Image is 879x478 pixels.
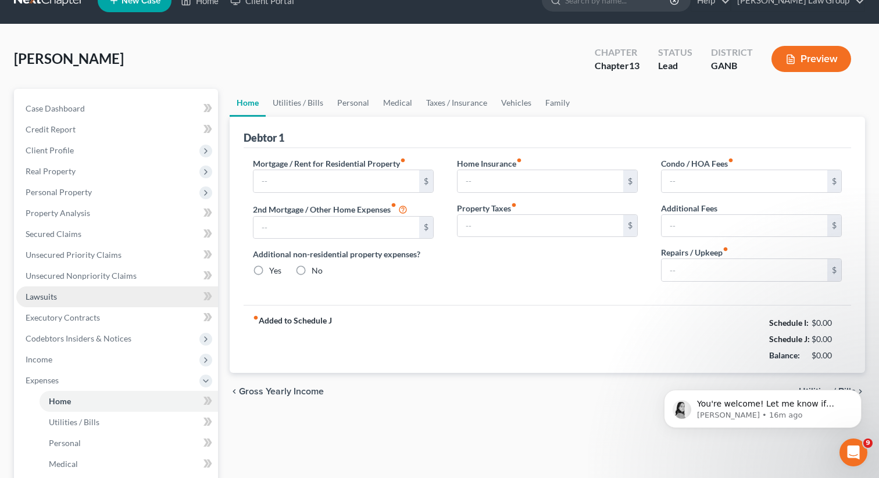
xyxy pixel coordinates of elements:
[253,315,259,321] i: fiber_manual_record
[26,166,76,176] span: Real Property
[40,433,218,454] a: Personal
[204,5,225,26] div: Close
[661,202,717,214] label: Additional Fees
[253,248,434,260] label: Additional non-residential property expenses?
[494,89,538,117] a: Vehicles
[312,265,323,276] label: No
[253,202,408,216] label: 2nd Mortgage / Other Home Expenses
[55,380,65,390] button: Gif picker
[400,157,406,163] i: fiber_manual_record
[253,157,406,170] label: Mortgage / Rent for Residential Property
[771,46,851,72] button: Preview
[66,316,214,328] div: Phone: [PHONE_NUMBER]
[16,119,218,140] a: Credit Report
[16,224,218,245] a: Secured Claims
[26,333,131,343] span: Codebtors Insiders & Notices
[49,459,78,469] span: Medical
[827,170,841,192] div: $
[26,124,76,134] span: Credit Report
[266,89,330,117] a: Utilities / Bills
[199,376,218,394] button: Send a message…
[244,131,284,145] div: Debtor 1
[711,46,753,59] div: District
[16,98,218,119] a: Case Dashboard
[49,417,99,427] span: Utilities / Bills
[511,202,517,208] i: fiber_manual_record
[10,356,223,376] textarea: Message…
[230,387,324,396] button: chevron_left Gross Yearly Income
[711,59,753,73] div: GANB
[16,265,218,286] a: Unsecured Nonpriority Claims
[658,59,692,73] div: Lead
[182,5,204,27] button: Home
[662,170,827,192] input: --
[16,203,218,224] a: Property Analysis
[26,292,57,301] span: Lawsuits
[230,387,239,396] i: chevron_left
[66,350,144,361] a: [DOMAIN_NAME]
[16,286,218,307] a: Lawsuits
[662,259,827,281] input: --
[839,439,867,466] iframe: Intercom live chat
[812,333,842,345] div: $0.00
[26,145,74,155] span: Client Profile
[769,318,809,328] strong: Schedule I:
[33,6,52,25] img: Profile image for Operator
[812,317,842,329] div: $0.00
[646,365,879,447] iframe: Intercom notifications message
[269,265,281,276] label: Yes
[18,380,27,390] button: Upload attachment
[66,230,214,242] div: [PERSON_NAME]
[595,46,639,59] div: Chapter
[458,215,623,237] input: --
[37,380,46,390] button: Emoji picker
[26,208,90,218] span: Property Analysis
[26,187,92,197] span: Personal Property
[419,217,433,239] div: $
[253,315,332,364] strong: Added to Schedule J
[538,89,577,117] a: Family
[595,59,639,73] div: Chapter
[239,387,324,396] span: Gross Yearly Income
[330,89,376,117] a: Personal
[812,350,842,361] div: $0.00
[49,438,81,448] span: Personal
[376,89,419,117] a: Medical
[419,89,494,117] a: Taxes / Insurance
[26,375,59,385] span: Expenses
[40,391,218,412] a: Home
[769,334,810,344] strong: Schedule J:
[56,15,145,26] p: The team can also help
[14,50,124,67] span: [PERSON_NAME]
[623,170,637,192] div: $
[662,215,827,237] input: --
[723,246,728,252] i: fiber_manual_record
[728,157,734,163] i: fiber_manual_record
[19,20,181,66] div: Schedule I states "If you are separated and your spouse is not filing with you, do not include in...
[769,350,800,360] strong: Balance:
[863,439,873,448] span: 9
[8,5,30,27] button: go back
[16,307,218,328] a: Executory Contracts
[629,60,639,71] span: 13
[9,206,223,376] div: Lorena says…
[623,215,637,237] div: $
[26,103,85,113] span: Case Dashboard
[40,412,218,433] a: Utilities / Bills
[827,215,841,237] div: $
[16,245,218,265] a: Unsecured Priority Claims
[516,157,522,163] i: fiber_manual_record
[49,396,71,406] span: Home
[391,202,396,208] i: fiber_manual_record
[253,170,419,192] input: --
[253,217,419,239] input: --
[457,157,522,170] label: Home Insurance
[26,250,122,260] span: Unsecured Priority Claims
[56,206,223,367] div: Thank you.[PERSON_NAME]Managing Attorney[PERSON_NAME] Law Group, LLC[STREET_ADDRESS][PERSON_NAME]...
[661,246,728,258] label: Repairs / Upkeep
[66,213,214,225] div: Thank you.
[66,333,214,345] div: Fax:[PHONE_NUMBER]
[26,271,137,281] span: Unsecured Nonpriority Claims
